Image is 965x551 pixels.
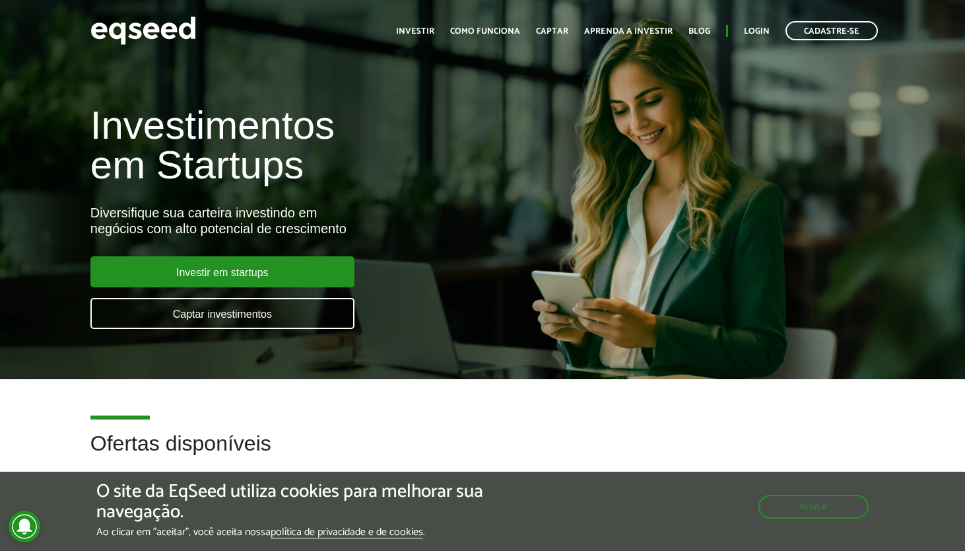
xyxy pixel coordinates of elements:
a: Login [744,27,770,36]
h5: O site da EqSeed utiliza cookies para melhorar sua navegação. [96,482,560,523]
button: Aceitar [758,495,869,519]
div: Diversifique sua carteira investindo em negócios com alto potencial de crescimento [90,205,553,237]
img: EqSeed [90,13,196,48]
a: Captar investimentos [90,298,354,329]
a: Blog [688,27,710,36]
h1: Investimentos em Startups [90,106,553,185]
a: Cadastre-se [785,21,878,40]
a: Como funciona [450,27,520,36]
p: Ao clicar em "aceitar", você aceita nossa . [96,526,560,538]
a: Investir em startups [90,256,354,287]
a: política de privacidade e de cookies [271,527,423,538]
a: Aprenda a investir [584,27,673,36]
h2: Ofertas disponíveis [90,432,875,475]
a: Investir [396,27,434,36]
a: Captar [536,27,568,36]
